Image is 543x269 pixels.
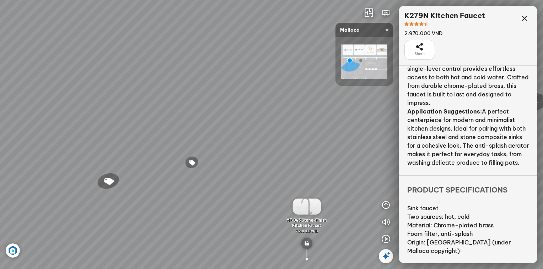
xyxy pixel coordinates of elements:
[407,230,529,238] li: Foam filter, anti-splash
[404,22,409,26] span: star
[286,217,327,228] span: MF-043 Stone-Finish Kitchen Faucet
[419,22,424,26] span: star
[296,229,318,233] span: 7.920.000 VND
[407,212,529,221] li: Two sources: hot, cold
[424,22,429,26] span: star
[407,204,529,212] li: Sink faucet
[407,108,482,115] strong: Application Suggestions:
[404,11,485,20] div: K279N Kitchen Faucet
[341,44,387,79] img: 00_KXHYH3JVN6E4.png
[399,175,537,195] div: Product Specifications
[407,221,529,230] li: Material: Chrome-plated brass
[414,22,419,26] span: star
[292,199,321,215] img: V_i_ch_u_r_a_ch_VJY7RAECLP4G.gif
[404,30,485,37] div: 2.970.000 VND
[407,238,529,255] li: Origin: [GEOGRAPHIC_DATA] (under Malloca copyright)
[6,243,20,258] img: Artboard_6_4x_1_F4RHW9YJWHU.jpg
[340,23,388,37] span: Malloca
[415,51,425,57] span: Share
[407,107,529,167] p: A perfect centerpiece for modern and minimalist kitchen designs. Ideal for pairing with both stai...
[409,22,414,26] span: star
[301,238,312,249] img: type_countertop_H7W4Z3RXHCN6.svg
